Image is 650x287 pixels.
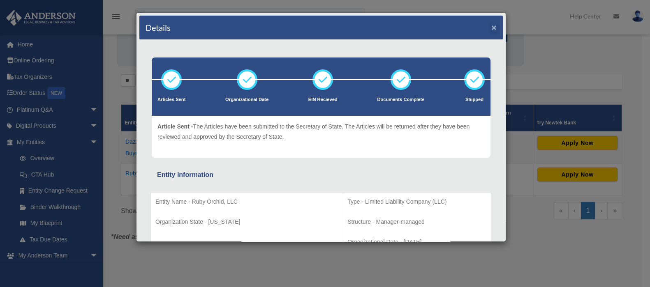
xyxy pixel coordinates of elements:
p: Articles Sent [157,96,185,104]
p: Organization State - [US_STATE] [155,217,339,227]
button: × [491,23,497,32]
span: Article Sent - [157,123,193,130]
p: Organizational Date - [DATE] [347,237,487,247]
p: Organizational Date [225,96,268,104]
p: Entity Name - Ruby Orchid, LLC [155,197,339,207]
p: Documents Complete [377,96,424,104]
p: Shipped [464,96,485,104]
p: EIN Recieved [308,96,338,104]
div: Entity Information [157,169,485,181]
p: Type - Limited Liability Company (LLC) [347,197,487,207]
p: The Articles have been submitted to the Secretary of State. The Articles will be returned after t... [157,122,485,142]
p: Structure - Manager-managed [347,217,487,227]
h4: Details [146,22,171,33]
